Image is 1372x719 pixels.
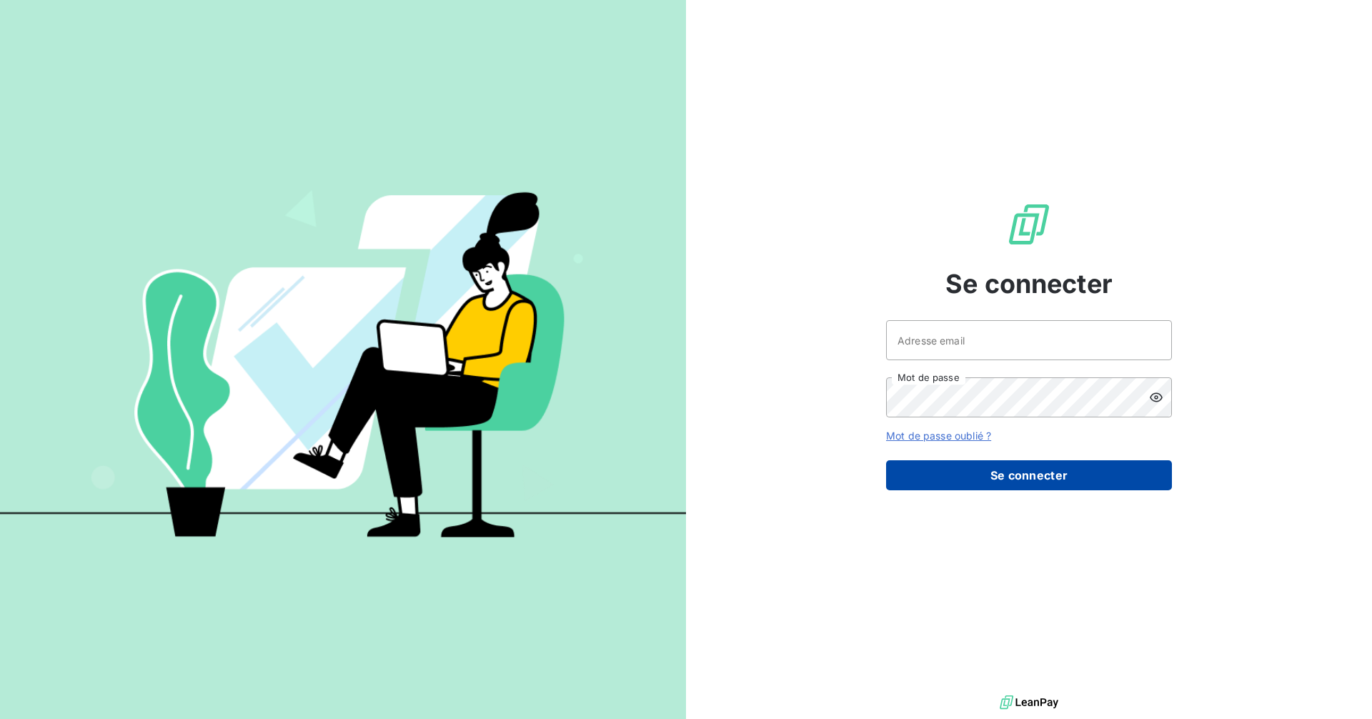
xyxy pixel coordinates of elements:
[1006,202,1052,247] img: Logo LeanPay
[1000,692,1058,713] img: logo
[886,460,1172,490] button: Se connecter
[886,430,991,442] a: Mot de passe oublié ?
[886,320,1172,360] input: placeholder
[945,264,1113,303] span: Se connecter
